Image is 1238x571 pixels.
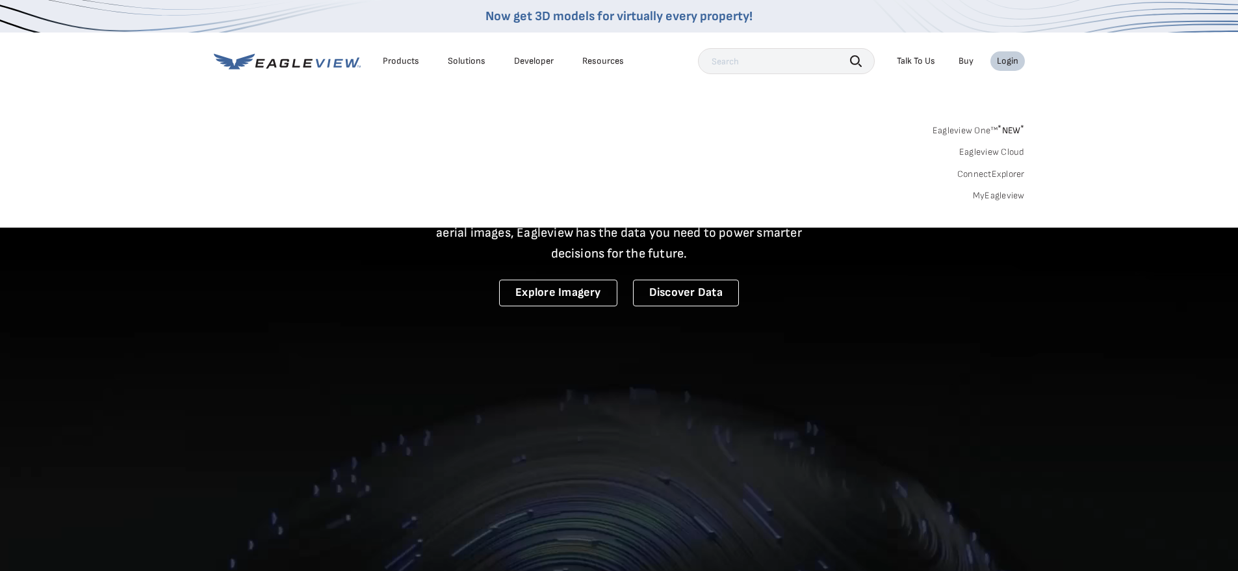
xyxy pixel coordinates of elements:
[997,55,1018,67] div: Login
[897,55,935,67] div: Talk To Us
[633,280,739,306] a: Discover Data
[973,190,1025,202] a: MyEagleview
[957,168,1025,180] a: ConnectExplorer
[959,146,1025,158] a: Eagleview Cloud
[448,55,485,67] div: Solutions
[420,202,818,264] p: A new era starts here. Built on more than 3.5 billion high-resolution aerial images, Eagleview ha...
[933,121,1025,136] a: Eagleview One™*NEW*
[485,8,753,24] a: Now get 3D models for virtually every property!
[959,55,974,67] a: Buy
[514,55,554,67] a: Developer
[499,280,617,306] a: Explore Imagery
[998,125,1024,136] span: NEW
[383,55,419,67] div: Products
[698,48,875,74] input: Search
[582,55,624,67] div: Resources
